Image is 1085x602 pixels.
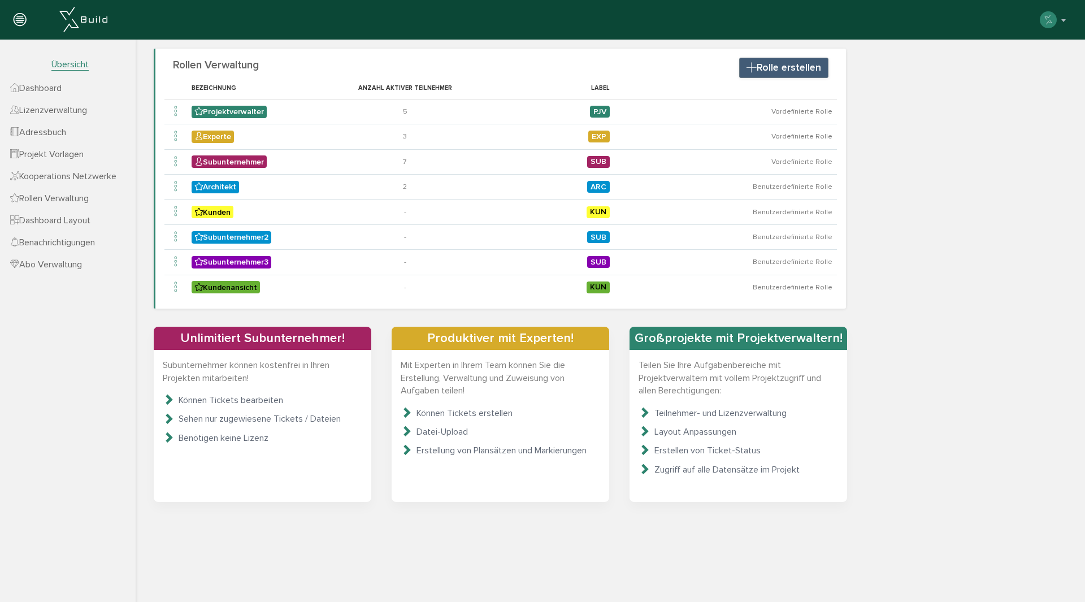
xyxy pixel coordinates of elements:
div: Experte [192,131,234,143]
td: - [276,275,534,300]
div: Anzahl aktiver Teilnehmer [280,84,530,93]
iframe: Chat Widget [1028,548,1085,602]
div: SUB [587,256,609,268]
span: Adressbuch [10,127,66,138]
span: Teilnehmer- und Lizenzverwaltung [654,407,787,418]
span: Benachrichtigungen [10,237,95,248]
div: Subunternehmer2 [192,231,271,244]
td: 2 [276,175,534,200]
td: Benutzerdefinierte Rolle [614,224,837,249]
div: Bezeichnung [192,84,271,93]
div: Großprojekte mit Projektverwaltern! [630,327,847,350]
div: Architekt [192,181,239,193]
span: Können Tickets erstellen [416,407,513,418]
td: Benutzerdefinierte Rolle [614,250,837,275]
td: Benutzerdefinierte Rolle [614,275,837,300]
span: Benötigen keine Lizenz [179,432,268,444]
td: Vordefinierte Rolle [614,99,837,124]
div: Label [539,84,609,93]
div: Kundenansicht [192,281,260,293]
div: ARC [587,181,609,193]
p: Teilen Sie Ihre Aufgabenbereiche mit Projektverwaltern mit vollem Projektzugriff und allen Berech... [639,359,838,397]
td: Benutzerdefinierte Rolle [614,175,837,200]
p: Subunternehmer können kostenfrei in Ihren Projekten mitarbeiten! [163,359,362,384]
span: Erstellung von Plansätzen und Markierungen [416,445,587,456]
div: Kunden [192,206,233,218]
td: Vordefinierte Rolle [614,149,837,174]
td: - [276,250,534,275]
span: Sehen nur zugewiesene Tickets / Dateien [179,413,341,425]
span: Lizenzverwaltung [10,105,87,116]
div: PJV [590,106,609,118]
td: 5 [276,99,534,124]
p: Mit Experten in Ihrem Team können Sie die Erstellung, Verwaltung und Zuweisung von Aufgaben teilen! [401,359,600,397]
td: - [276,200,534,224]
img: xBuild_Logo_Horizontal_White.png [59,7,107,32]
span: Dashboard [10,83,62,94]
div: SUB [587,231,609,243]
div: Produktiver mit Experten! [392,327,609,350]
td: Benutzerdefinierte Rolle [614,200,837,224]
span: Datei-Upload [416,426,468,438]
td: - [276,224,534,249]
span: Abo Verwaltung [10,259,82,270]
div: KUN [587,281,609,293]
div: Projektverwalter [192,106,267,118]
span: Rollen Verwaltung [10,193,89,204]
div: SUB [587,156,609,168]
div: Unlimitiert Subunternehmer! [154,327,371,350]
span: Können Tickets bearbeiten [179,395,283,406]
td: 3 [276,124,534,149]
div: EXP [588,131,609,142]
td: Vordefinierte Rolle [614,124,837,149]
span: Erstellen von Ticket-Status [654,445,761,456]
span: Dashboard Layout [10,215,90,226]
span: Kooperations Netzwerke [10,171,116,182]
div: Subunternehmer3 [192,256,271,268]
span: Zugriff auf alle Datensätze im Projekt [654,464,800,475]
div: Pokalbio valdiklis [1028,548,1085,602]
td: 7 [276,149,534,174]
span: Rolle erstellen [739,58,828,78]
span: Rollen Verwaltung [173,58,259,72]
div: Subunternehmer [192,155,267,168]
div: KUN [587,206,609,218]
span: Projekt Vorlagen [10,149,84,160]
span: Übersicht [51,59,89,71]
span: Layout Anpassungen [654,426,736,438]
